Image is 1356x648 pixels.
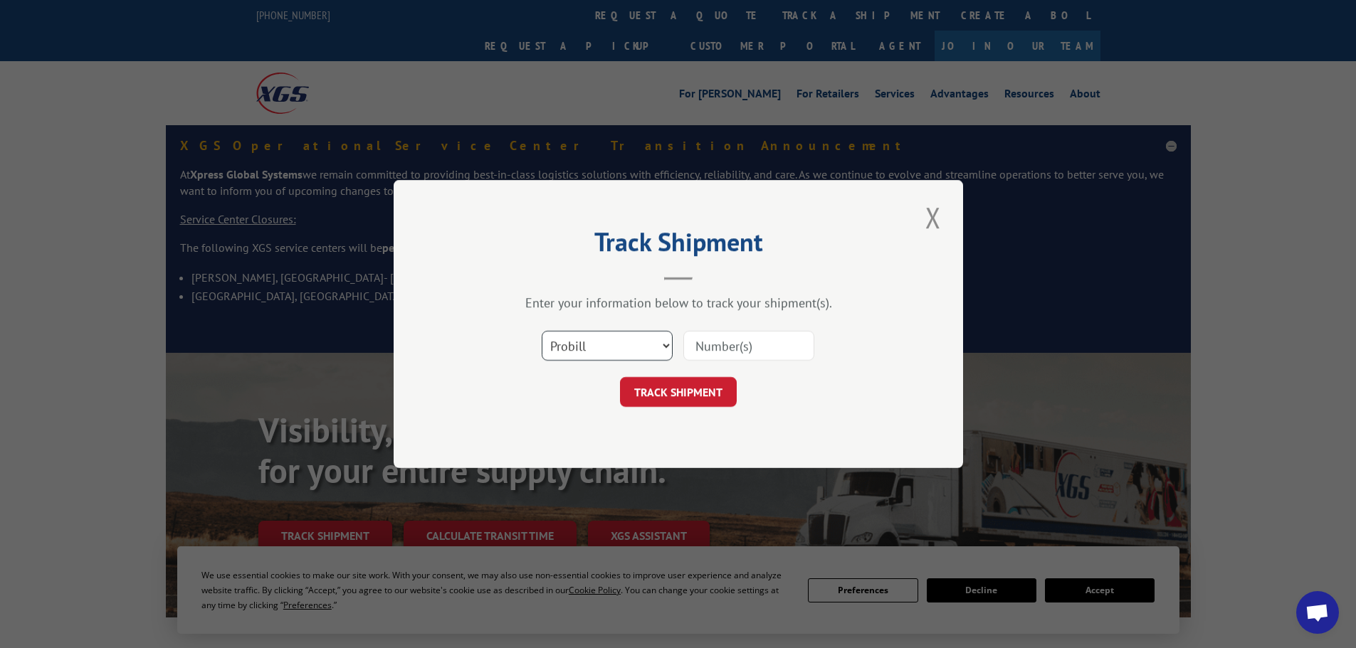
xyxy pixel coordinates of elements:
[620,377,737,407] button: TRACK SHIPMENT
[921,198,945,237] button: Close modal
[465,294,892,311] div: Enter your information below to track your shipment(s).
[465,232,892,259] h2: Track Shipment
[683,331,814,361] input: Number(s)
[1296,591,1339,634] a: Open chat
